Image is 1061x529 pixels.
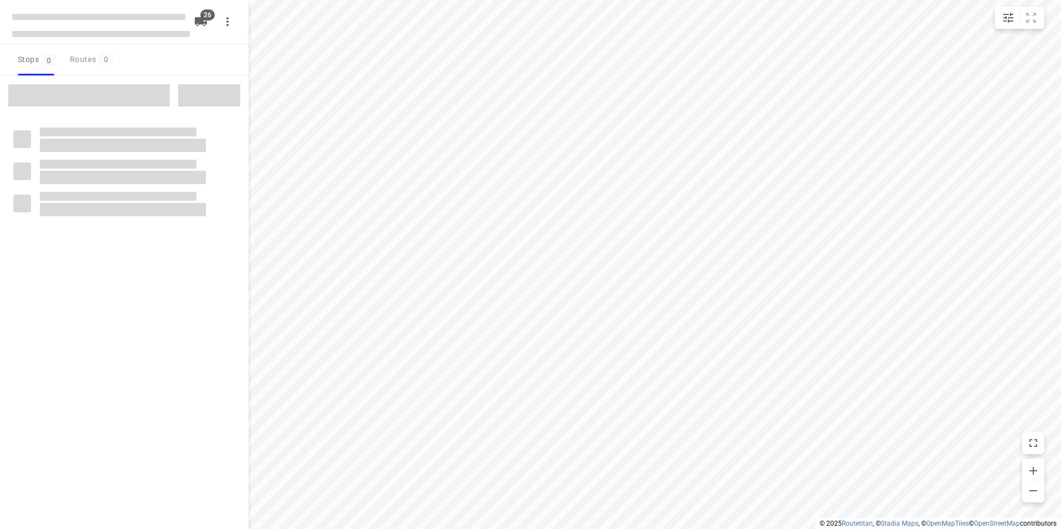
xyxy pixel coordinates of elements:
a: Routetitan [842,520,873,527]
a: OpenMapTiles [926,520,969,527]
a: OpenStreetMap [974,520,1020,527]
a: Stadia Maps [881,520,918,527]
div: small contained button group [995,7,1044,29]
li: © 2025 , © , © © contributors [820,520,1057,527]
button: Map settings [997,7,1019,29]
